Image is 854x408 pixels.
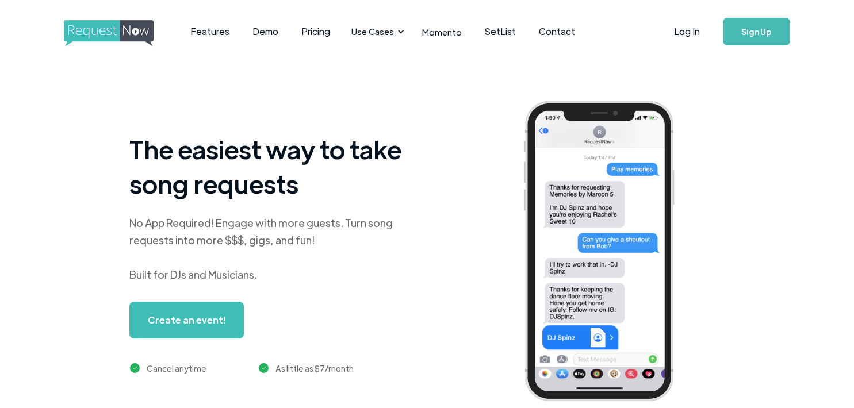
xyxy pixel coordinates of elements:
a: Pricing [290,14,342,49]
div: Use Cases [351,25,394,38]
a: Create an event! [129,302,244,338]
a: Contact [527,14,587,49]
a: Features [179,14,241,49]
a: Sign Up [723,18,790,45]
a: Log In [662,11,711,52]
div: As little as $7/month [275,361,354,375]
h1: The easiest way to take song requests [129,132,417,201]
a: home [64,20,150,43]
div: No App Required! Engage with more guests. Turn song requests into more $$$, gigs, and fun! Built ... [129,214,417,283]
img: green checkmark [259,363,269,373]
a: Demo [241,14,290,49]
img: green checkmark [130,363,140,373]
div: Use Cases [344,14,408,49]
a: SetList [473,14,527,49]
img: requestnow logo [64,20,175,47]
a: Momento [411,15,473,49]
div: Cancel anytime [147,361,206,375]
